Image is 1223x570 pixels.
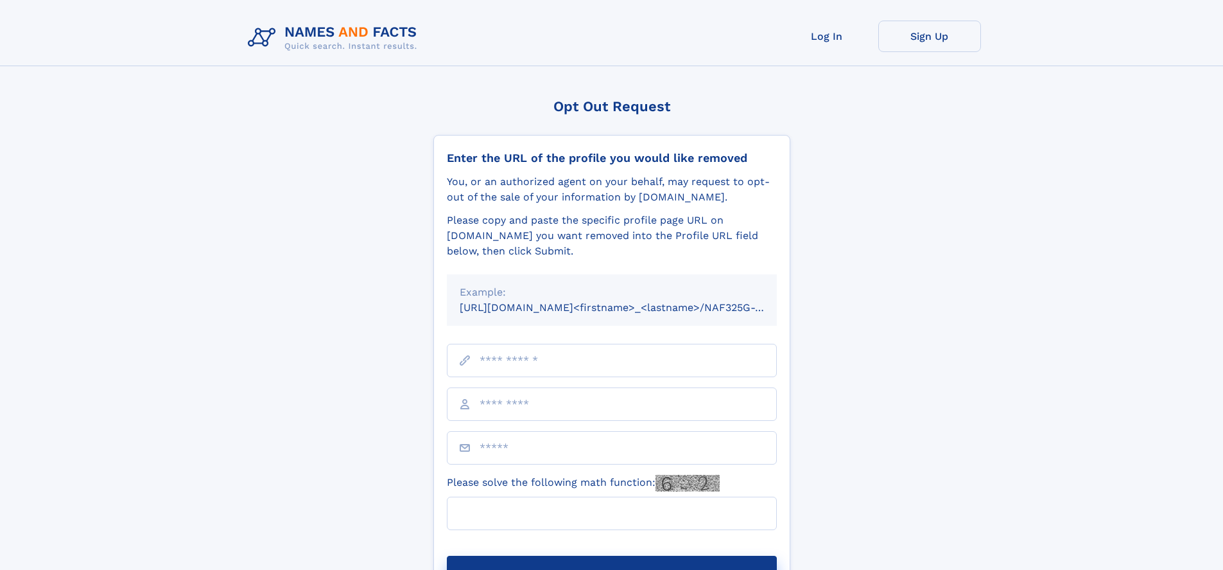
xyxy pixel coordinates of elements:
[433,98,790,114] div: Opt Out Request
[243,21,428,55] img: Logo Names and Facts
[460,285,764,300] div: Example:
[447,475,720,492] label: Please solve the following math function:
[460,301,801,314] small: [URL][DOMAIN_NAME]<firstname>_<lastname>/NAF325G-xxxxxxxx
[447,174,777,205] div: You, or an authorized agent on your behalf, may request to opt-out of the sale of your informatio...
[447,213,777,259] div: Please copy and paste the specific profile page URL on [DOMAIN_NAME] you want removed into the Pr...
[447,151,777,165] div: Enter the URL of the profile you would like removed
[776,21,878,52] a: Log In
[878,21,981,52] a: Sign Up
